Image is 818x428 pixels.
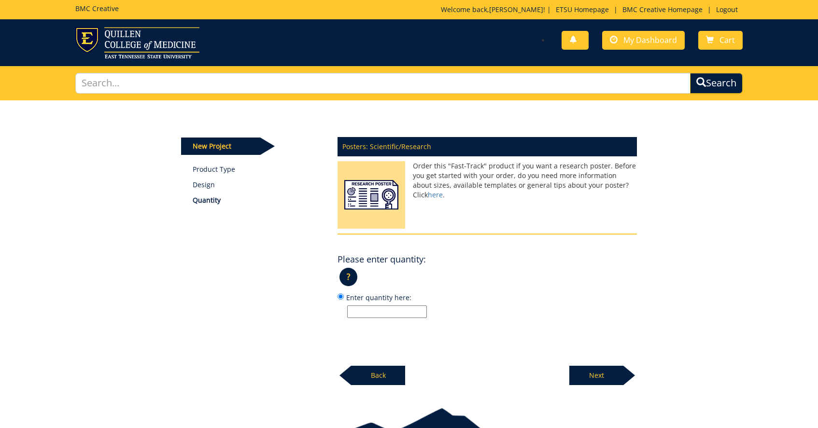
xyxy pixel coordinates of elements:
[551,5,614,14] a: ETSU Homepage
[75,27,199,58] img: ETSU logo
[75,5,119,12] h5: BMC Creative
[711,5,743,14] a: Logout
[338,137,637,156] p: Posters: Scientific/Research
[338,255,426,264] h4: Please enter quantity:
[698,31,743,50] a: Cart
[347,305,427,318] input: Enter quantity here:
[181,138,260,155] p: New Project
[623,35,677,45] span: My Dashboard
[719,35,735,45] span: Cart
[338,292,637,318] label: Enter quantity here:
[602,31,685,50] a: My Dashboard
[193,180,324,190] p: Design
[193,195,324,205] p: Quantity
[193,165,324,174] a: Product Type
[569,366,623,385] p: Next
[489,5,543,14] a: [PERSON_NAME]
[75,73,691,94] input: Search...
[618,5,707,14] a: BMC Creative Homepage
[351,366,405,385] p: Back
[339,268,357,286] p: ?
[441,5,743,14] p: Welcome back, ! | | |
[338,161,637,200] p: Order this "Fast-Track" product if you want a research poster. Before you get started with your o...
[690,73,743,94] button: Search
[428,190,443,199] a: here
[338,293,344,300] input: Enter quantity here:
